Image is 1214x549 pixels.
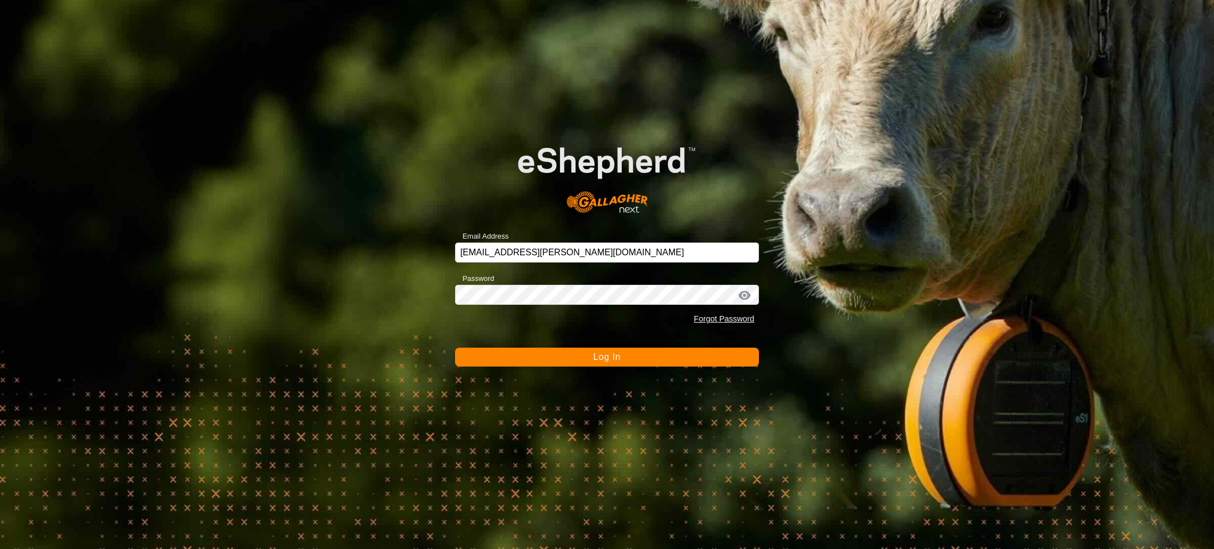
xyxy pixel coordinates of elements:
button: Log In [455,348,758,367]
label: Email Address [455,231,508,242]
span: Log In [593,352,621,362]
label: Password [455,273,494,284]
img: E-shepherd Logo [486,122,728,225]
a: Forgot Password [694,314,755,323]
input: Email Address [455,243,758,263]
